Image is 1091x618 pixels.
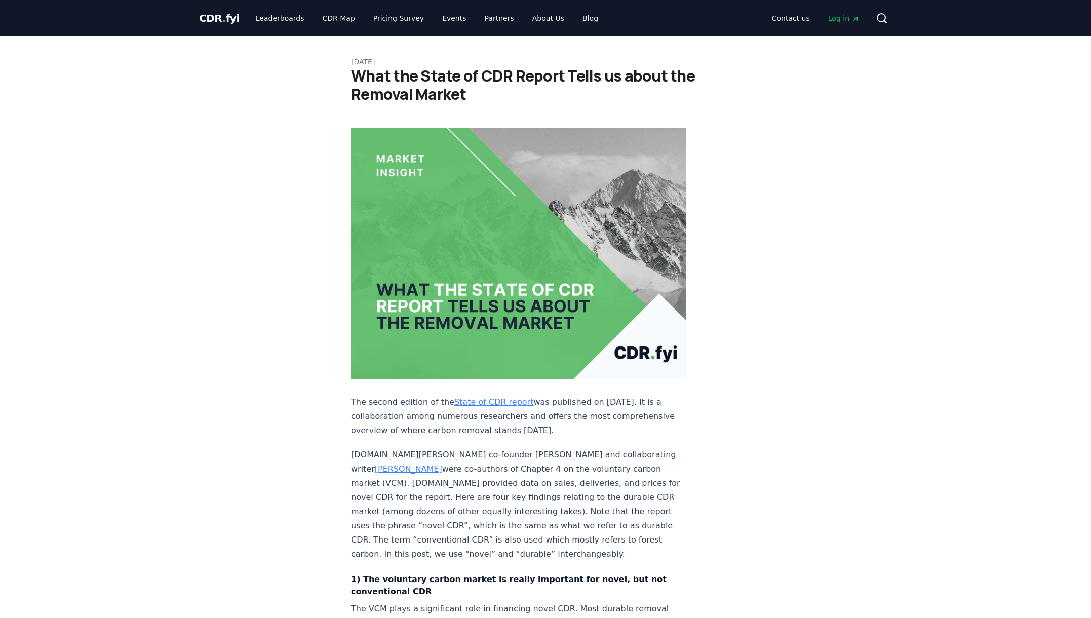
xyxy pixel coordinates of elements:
[315,9,363,27] a: CDR Map
[477,9,522,27] a: Partners
[454,397,534,407] a: State of CDR report
[199,11,240,25] a: CDR.fyi
[375,464,442,474] a: [PERSON_NAME]
[351,128,686,379] img: blog post image
[199,12,240,24] span: CDR fyi
[764,9,818,27] a: Contact us
[351,448,686,561] p: [DOMAIN_NAME][PERSON_NAME] co-founder [PERSON_NAME] and collaborating writer were co-authors of C...
[434,9,474,27] a: Events
[574,9,606,27] a: Blog
[351,67,740,103] h1: What the State of CDR Report Tells us about the Removal Market
[351,573,686,598] h4: 1) The voluntary carbon market is really important for novel, but not conventional CDR
[764,9,868,27] nav: Main
[828,13,860,23] span: Log in
[248,9,313,27] a: Leaderboards
[351,395,686,438] p: The second edition of the was published on [DATE]. It is a collaboration among numerous researche...
[365,9,432,27] a: Pricing Survey
[351,57,740,67] p: [DATE]
[524,9,572,27] a: About Us
[248,9,606,27] nav: Main
[820,9,868,27] a: Log in
[222,12,226,24] span: .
